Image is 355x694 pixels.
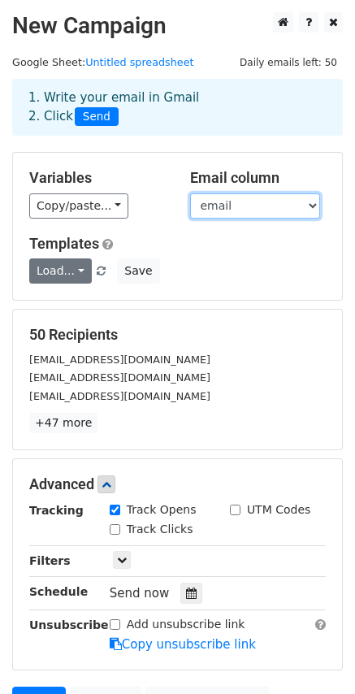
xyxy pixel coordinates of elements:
strong: Unsubscribe [29,618,109,631]
h5: Variables [29,169,166,187]
label: Track Opens [127,501,197,518]
a: Templates [29,235,99,252]
label: Track Clicks [127,521,193,538]
a: Copy/paste... [29,193,128,219]
h2: New Campaign [12,12,343,40]
strong: Schedule [29,585,88,598]
h5: Email column [190,169,327,187]
small: [EMAIL_ADDRESS][DOMAIN_NAME] [29,354,210,366]
label: Add unsubscribe link [127,616,245,633]
div: 1. Write your email in Gmail 2. Click [16,89,339,126]
small: [EMAIL_ADDRESS][DOMAIN_NAME] [29,371,210,384]
a: Untitled spreadsheet [85,56,193,68]
span: Send now [110,586,170,601]
h5: 50 Recipients [29,326,326,344]
a: Load... [29,258,92,284]
small: [EMAIL_ADDRESS][DOMAIN_NAME] [29,390,210,402]
div: Widget συνομιλίας [274,616,355,694]
small: Google Sheet: [12,56,194,68]
label: UTM Codes [247,501,310,518]
a: Daily emails left: 50 [234,56,343,68]
strong: Tracking [29,504,84,517]
strong: Filters [29,554,71,567]
a: +47 more [29,413,97,433]
iframe: Chat Widget [274,616,355,694]
a: Copy unsubscribe link [110,637,256,652]
button: Save [117,258,159,284]
h5: Advanced [29,475,326,493]
span: Send [75,107,119,127]
span: Daily emails left: 50 [234,54,343,72]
